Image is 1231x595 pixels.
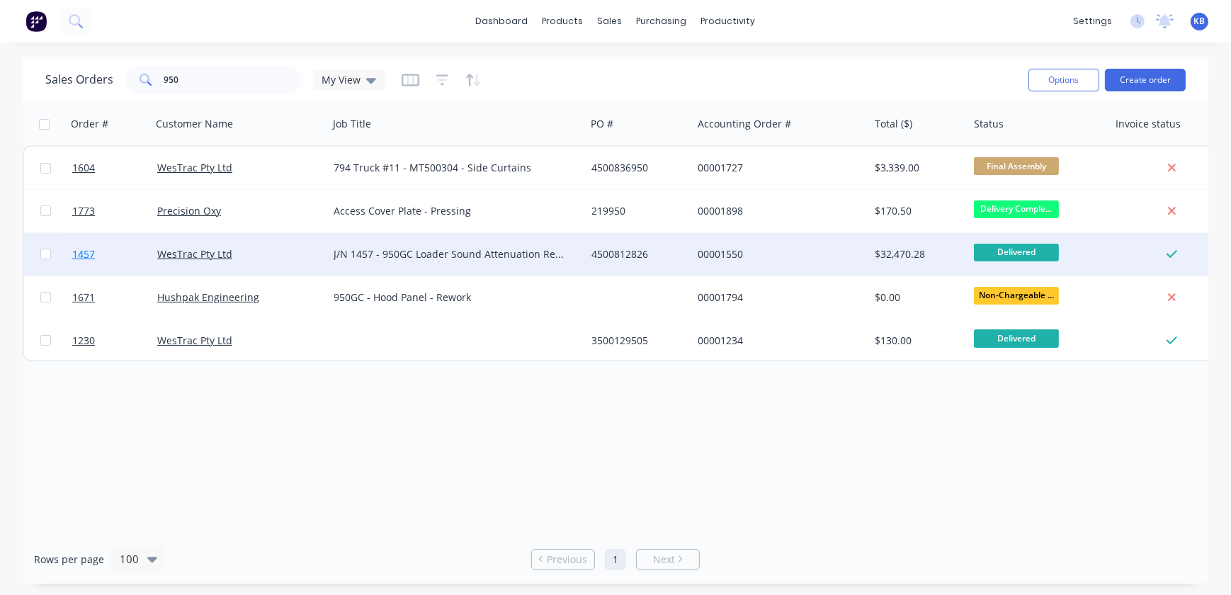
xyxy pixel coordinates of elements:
div: sales [591,11,630,32]
ul: Pagination [526,549,705,570]
a: 1671 [72,276,157,319]
a: Hushpak Engineering [157,290,259,304]
div: 219950 [591,204,682,218]
a: WesTrac Pty Ltd [157,247,232,261]
div: settings [1066,11,1119,32]
div: products [535,11,591,32]
div: Order # [71,117,108,131]
div: Job Title [333,117,371,131]
div: $170.50 [875,204,958,218]
span: KB [1194,15,1206,28]
div: $3,339.00 [875,161,958,175]
a: Page 1 is your current page [605,549,626,570]
a: Precision Oxy [157,204,221,217]
div: productivity [694,11,763,32]
span: Delivered [974,329,1059,347]
h1: Sales Orders [45,73,113,86]
a: Next page [637,552,699,567]
a: 1604 [72,147,157,189]
div: Access Cover Plate - Pressing [334,204,567,218]
div: 00001898 [698,204,855,218]
a: 1230 [72,319,157,362]
div: J/N 1457 - 950GC Loader Sound Attenuation Refer to Quote 1168 [334,247,567,261]
a: Previous page [532,552,594,567]
div: 794 Truck #11 - MT500304 - Side Curtains [334,161,567,175]
span: 1671 [72,290,95,305]
div: $0.00 [875,290,958,305]
div: Total ($) [875,117,912,131]
span: 1230 [72,334,95,348]
span: Previous [547,552,587,567]
div: 4500812826 [591,247,682,261]
button: Options [1028,69,1099,91]
a: 1773 [72,190,157,232]
div: Status [974,117,1004,131]
span: Non-Chargeable ... [974,287,1059,305]
div: Accounting Order # [698,117,791,131]
button: Create order [1105,69,1186,91]
div: 00001794 [698,290,855,305]
span: Final Assembly [974,157,1059,175]
span: Rows per page [34,552,104,567]
span: Delivery Comple... [974,200,1059,218]
a: WesTrac Pty Ltd [157,161,232,174]
div: 4500836950 [591,161,682,175]
div: 950GC - Hood Panel - Rework [334,290,567,305]
div: $130.00 [875,334,958,348]
span: 1604 [72,161,95,175]
a: 1457 [72,233,157,276]
input: Search... [164,66,302,94]
div: 3500129505 [591,334,682,348]
span: 1457 [72,247,95,261]
div: purchasing [630,11,694,32]
div: $32,470.28 [875,247,958,261]
span: My View [322,72,361,87]
div: Invoice status [1116,117,1181,131]
span: Delivered [974,244,1059,261]
div: 00001550 [698,247,855,261]
a: WesTrac Pty Ltd [157,334,232,347]
span: Next [653,552,675,567]
div: PO # [591,117,613,131]
span: 1773 [72,204,95,218]
div: 00001234 [698,334,855,348]
div: Customer Name [156,117,233,131]
img: Factory [25,11,47,32]
div: 00001727 [698,161,855,175]
a: dashboard [469,11,535,32]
